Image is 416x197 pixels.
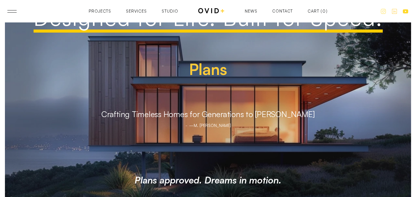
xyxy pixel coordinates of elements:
[308,9,319,13] div: Cart
[322,9,326,13] div: 0
[89,9,111,13] a: Projects
[126,9,147,13] a: Services
[135,175,281,186] h3: Plans approved. Dreams in motion.
[272,9,293,13] a: ContactContact
[245,9,257,13] a: News
[272,9,293,13] div: Contact
[171,52,245,86] h1: Plans
[162,9,178,13] a: Studio
[321,9,322,13] div: (
[308,9,328,13] a: Open empty cart
[185,121,188,130] div: -
[326,9,328,13] div: )
[272,13,293,17] div: Contact
[97,106,319,118] p: Crafting Timeless Homes for Generations to [PERSON_NAME]
[189,121,231,130] div: —M. [PERSON_NAME]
